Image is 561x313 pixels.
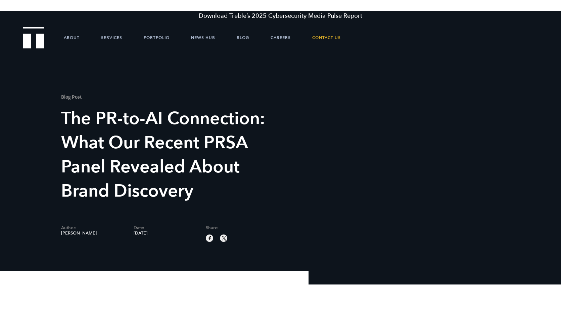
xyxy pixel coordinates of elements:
[271,28,291,48] a: Careers
[61,107,278,203] h1: The PR-to-AI Connection: What Our Recent PRSA Panel Revealed About Brand Discovery
[207,235,213,241] img: facebook sharing button
[23,27,44,48] img: Treble logo
[61,231,124,236] span: [PERSON_NAME]
[64,28,80,48] a: About
[134,226,196,230] span: Date:
[134,231,196,236] span: [DATE]
[206,226,268,230] span: Share:
[312,28,341,48] a: Contact Us
[61,226,124,230] span: Author:
[61,93,82,100] mark: Blog Post
[24,28,44,48] a: Treble Homepage
[101,28,122,48] a: Services
[191,28,215,48] a: News Hub
[221,235,227,241] img: twitter sharing button
[237,28,249,48] a: Blog
[144,28,170,48] a: Portfolio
